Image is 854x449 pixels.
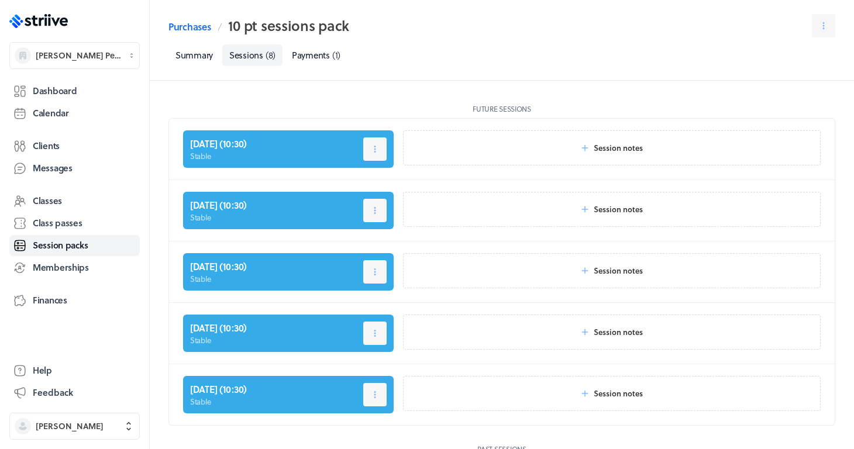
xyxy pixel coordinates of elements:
a: Summary [168,44,220,66]
a: Clients [9,136,140,157]
span: Session notes [594,265,643,276]
a: Sessions(8) [222,44,283,66]
span: Session notes [594,143,643,153]
a: Payments(1) [285,44,347,66]
span: Memberships [33,261,89,274]
span: Session notes [594,327,643,337]
span: Messages [33,162,73,174]
button: Session notes [403,376,821,411]
span: Feedback [33,386,73,399]
a: Session packs [9,235,140,256]
span: ( 8 ) [266,49,276,61]
span: Clients [33,140,60,152]
button: [PERSON_NAME] Personal Training @Stable [9,42,140,69]
button: Session notes [403,253,821,288]
nav: Tabs [168,44,835,66]
a: Finances [9,290,140,311]
a: Classes [9,191,140,212]
a: Class passes [9,213,140,234]
span: [PERSON_NAME] [36,420,104,432]
button: Session notes [403,192,821,227]
a: Messages [9,158,140,179]
span: Help [33,364,52,377]
button: Feedback [9,382,140,403]
span: ( 1 ) [332,49,340,61]
span: Dashboard [33,85,77,97]
span: Payments [292,49,330,61]
iframe: gist-messenger-bubble-iframe [820,415,848,443]
h2: 10 pt sessions pack [228,14,349,37]
button: Session notes [403,130,821,165]
span: Classes [33,195,62,207]
button: [PERSON_NAME] [9,413,140,440]
a: Dashboard [9,81,140,102]
a: Calendar [9,103,140,124]
header: Future sessions [168,99,835,118]
span: [PERSON_NAME] Personal Training @Stable [36,50,122,61]
span: Calendar [33,107,69,119]
span: Sessions [229,49,263,61]
span: Class passes [33,217,82,229]
span: Session packs [33,239,88,251]
nav: Breadcrumb [168,14,349,37]
a: Purchases [168,20,211,34]
a: Memberships [9,257,140,278]
span: Finances [33,294,67,306]
button: Session notes [403,315,821,350]
span: Session notes [594,204,643,215]
a: Help [9,360,140,381]
span: Session notes [594,388,643,399]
